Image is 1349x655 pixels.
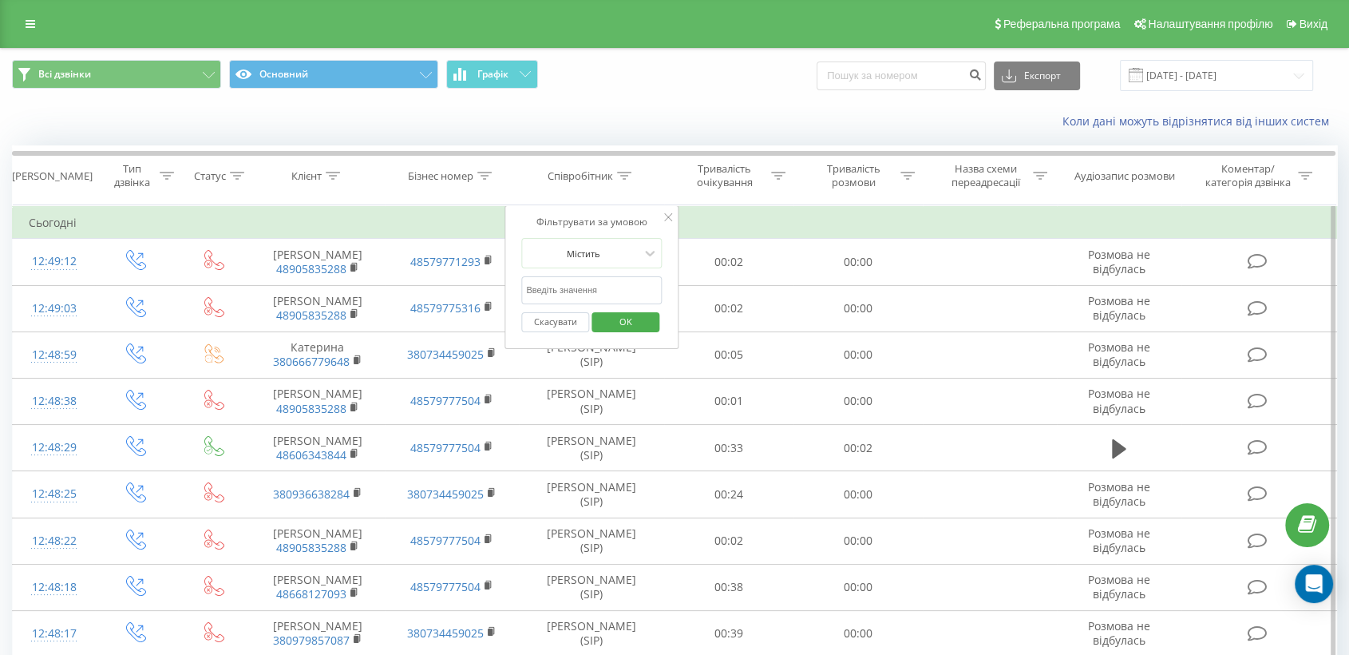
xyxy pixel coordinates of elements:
[664,518,793,564] td: 00:02
[251,425,385,471] td: [PERSON_NAME]
[1088,479,1150,509] span: Розмова не відбулась
[273,354,350,369] a: 380666779648
[194,169,226,183] div: Статус
[276,447,346,462] a: 48606343844
[793,471,923,518] td: 00:00
[276,401,346,416] a: 48905835288
[1088,386,1150,415] span: Розмова не відбулась
[664,331,793,378] td: 00:05
[291,169,322,183] div: Клієнт
[29,293,79,324] div: 12:49:03
[944,162,1029,189] div: Назва схеми переадресації
[1088,618,1150,648] span: Розмова не відбулась
[682,162,767,189] div: Тривалість очікування
[29,246,79,277] div: 12:49:12
[276,261,346,276] a: 48905835288
[1088,293,1150,323] span: Розмова не відбулась
[410,533,481,548] a: 48579777504
[994,62,1080,90] button: Експорт
[276,308,346,323] a: 48905835288
[664,471,793,518] td: 00:24
[664,285,793,331] td: 00:02
[664,564,793,610] td: 00:38
[410,440,481,455] a: 48579777504
[477,69,508,80] span: Графік
[591,312,659,332] button: OK
[109,162,156,189] div: Тип дзвінка
[519,331,663,378] td: [PERSON_NAME] (SIP)
[29,526,79,557] div: 12:48:22
[276,540,346,555] a: 48905835288
[1088,247,1150,276] span: Розмова не відбулась
[521,276,662,304] input: Введіть значення
[664,378,793,424] td: 00:01
[407,347,484,362] a: 380734459025
[407,625,484,641] a: 380734459025
[817,62,986,90] input: Пошук за номером
[548,169,613,183] div: Співробітник
[29,432,79,463] div: 12:48:29
[793,378,923,424] td: 00:00
[273,486,350,502] a: 380936638284
[793,285,923,331] td: 00:00
[1088,526,1150,555] span: Розмова не відбулась
[29,572,79,603] div: 12:48:18
[29,618,79,649] div: 12:48:17
[1148,18,1272,30] span: Налаштування профілю
[793,564,923,610] td: 00:00
[446,60,538,89] button: Графік
[1300,18,1327,30] span: Вихід
[251,564,385,610] td: [PERSON_NAME]
[1201,162,1294,189] div: Коментар/категорія дзвінка
[519,564,663,610] td: [PERSON_NAME] (SIP)
[251,331,385,378] td: Катерина
[410,254,481,269] a: 48579771293
[519,518,663,564] td: [PERSON_NAME] (SIP)
[251,285,385,331] td: [PERSON_NAME]
[793,518,923,564] td: 00:00
[603,309,648,334] span: OK
[410,300,481,316] a: 48579775316
[664,239,793,285] td: 00:02
[793,331,923,378] td: 00:00
[1003,18,1121,30] span: Реферальна програма
[251,518,385,564] td: [PERSON_NAME]
[229,60,438,89] button: Основний
[519,425,663,471] td: [PERSON_NAME] (SIP)
[1088,339,1150,369] span: Розмова не відбулась
[273,633,350,648] a: 380979857087
[811,162,896,189] div: Тривалість розмови
[664,425,793,471] td: 00:33
[29,386,79,417] div: 12:48:38
[12,60,221,89] button: Всі дзвінки
[410,579,481,594] a: 48579777504
[793,239,923,285] td: 00:00
[29,478,79,510] div: 12:48:25
[29,339,79,371] div: 12:48:59
[519,378,663,424] td: [PERSON_NAME] (SIP)
[276,586,346,601] a: 48668127093
[410,393,481,408] a: 48579777504
[12,169,93,183] div: [PERSON_NAME]
[793,425,923,471] td: 00:02
[521,312,589,332] button: Скасувати
[1062,113,1337,129] a: Коли дані можуть відрізнятися вiд інших систем
[38,68,91,81] span: Всі дзвінки
[521,214,662,230] div: Фільтрувати за умовою
[1295,565,1333,603] div: Open Intercom Messenger
[1074,169,1175,183] div: Аудіозапис розмови
[251,239,385,285] td: [PERSON_NAME]
[1088,572,1150,601] span: Розмова не відбулась
[251,378,385,424] td: [PERSON_NAME]
[407,486,484,502] a: 380734459025
[408,169,473,183] div: Бізнес номер
[519,471,663,518] td: [PERSON_NAME] (SIP)
[13,207,1337,239] td: Сьогодні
